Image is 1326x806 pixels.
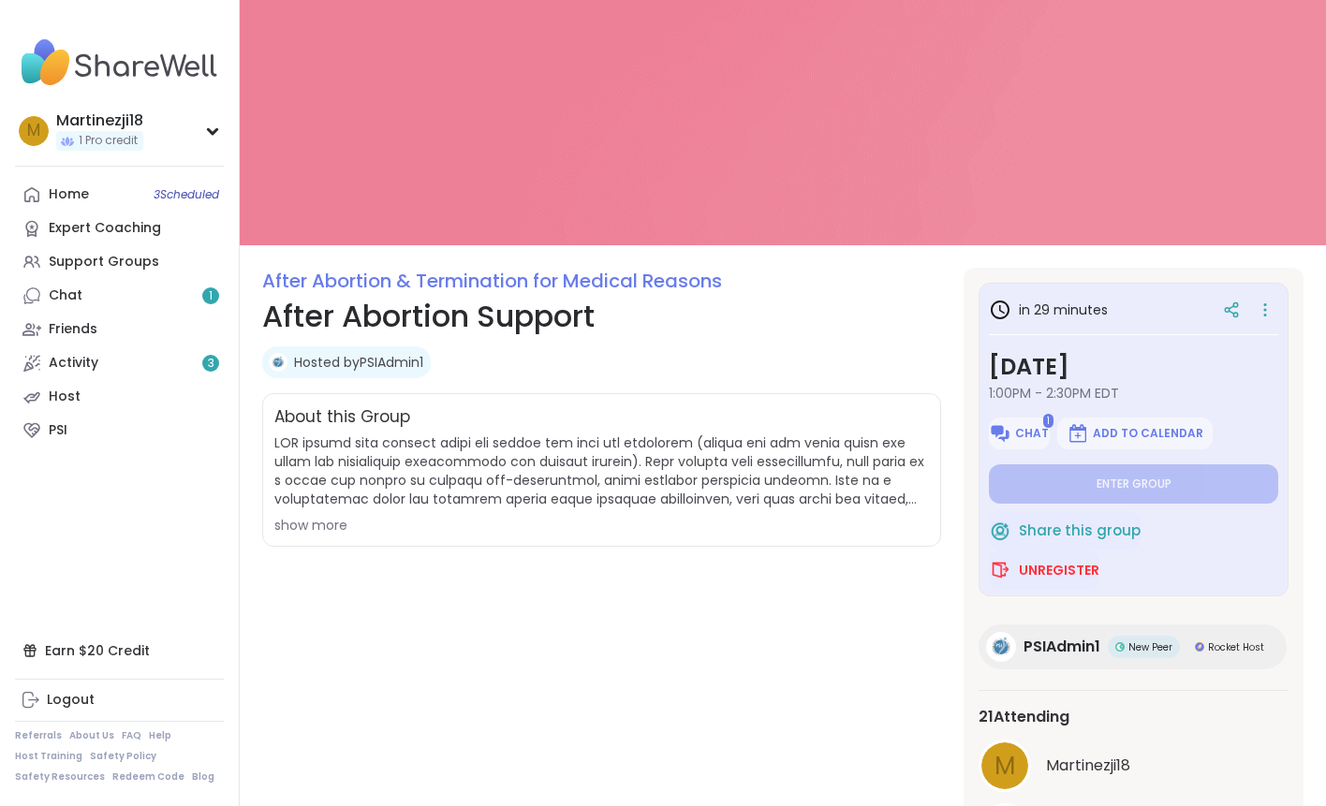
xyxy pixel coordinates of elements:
span: 1 Pro credit [79,133,138,149]
span: Add to Calendar [1093,426,1203,441]
a: PSIAdmin1PSIAdmin1New PeerNew PeerRocket HostRocket Host [979,624,1287,669]
a: Redeem Code [112,770,184,784]
h3: [DATE] [989,350,1278,384]
span: New Peer [1128,640,1172,654]
span: Unregister [1019,561,1099,579]
img: ShareWell Logomark [989,422,1011,445]
button: Share this group [989,511,1141,550]
img: ShareWell Nav Logo [15,30,224,95]
div: Host [49,388,81,406]
span: Rocket Host [1208,640,1264,654]
div: Activity [49,354,98,373]
a: Home3Scheduled [15,178,224,212]
img: ShareWell Logomark [989,520,1011,542]
a: Host Training [15,750,82,763]
span: 21 Attending [979,706,1069,728]
a: About Us [69,729,114,742]
div: Expert Coaching [49,219,161,238]
span: 3 [208,356,214,372]
a: Help [149,729,171,742]
button: Unregister [989,550,1099,590]
div: show more [274,516,929,535]
span: M [27,119,40,143]
a: Chat1 [15,279,224,313]
img: PSIAdmin1 [269,353,287,372]
a: Referrals [15,729,62,742]
a: Logout [15,683,224,717]
h1: After Abortion Support [262,294,941,339]
a: Activity3 [15,346,224,380]
span: 1 [1043,414,1053,428]
img: PSIAdmin1 [986,632,1016,662]
a: Blog [192,770,214,784]
a: After Abortion & Termination for Medical Reasons [262,268,722,294]
button: Chat [989,418,1049,449]
button: Add to Calendar [1057,418,1213,449]
a: MMartinezji18 [979,740,1289,792]
button: Enter group [989,464,1278,504]
a: Support Groups [15,245,224,279]
span: 1 [209,288,213,304]
a: Expert Coaching [15,212,224,245]
a: Hosted byPSIAdmin1 [294,353,423,372]
div: Earn $20 Credit [15,634,224,667]
a: PSI [15,414,224,447]
div: Friends [49,320,97,339]
h2: About this Group [274,405,410,430]
div: PSI [49,421,67,440]
span: Chat [1015,426,1049,441]
img: ShareWell Logomark [1067,422,1089,445]
span: Enter group [1097,476,1171,491]
div: Home [49,185,89,204]
img: ShareWell Logomark [989,559,1011,581]
img: Rocket Host [1195,642,1204,652]
span: PSIAdmin1 [1024,636,1100,658]
span: 3 Scheduled [154,187,219,202]
a: Safety Policy [90,750,156,763]
span: 1:00PM - 2:30PM EDT [989,384,1278,403]
img: New Peer [1115,642,1125,652]
a: Host [15,380,224,414]
a: Safety Resources [15,770,105,784]
h3: in 29 minutes [989,299,1108,321]
div: Martinezji18 [56,110,143,131]
span: LOR ipsumd sita consect adipi eli seddoe tem inci utl etdolorem (aliqua eni adm venia quisn exe u... [274,433,929,508]
span: M [994,748,1015,784]
div: Support Groups [49,253,159,271]
a: Friends [15,313,224,346]
div: Chat [49,286,82,305]
a: FAQ [122,729,141,742]
div: Logout [47,691,95,710]
span: Share this group [1019,520,1141,542]
span: Martinezji18 [1046,755,1130,777]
